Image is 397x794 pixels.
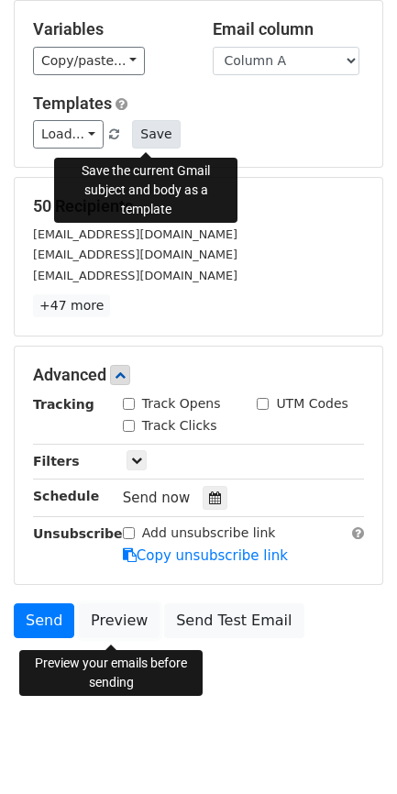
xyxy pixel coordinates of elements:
h5: Advanced [33,365,364,385]
a: +47 more [33,294,110,317]
button: Save [132,120,180,149]
h5: Variables [33,19,185,39]
small: [EMAIL_ADDRESS][DOMAIN_NAME] [33,227,237,241]
strong: Schedule [33,489,99,503]
strong: Tracking [33,397,94,412]
a: Templates [33,94,112,113]
div: Save the current Gmail subject and body as a template [54,158,237,223]
a: Send Test Email [164,603,303,638]
a: Load... [33,120,104,149]
a: Copy unsubscribe link [123,547,288,564]
a: Copy/paste... [33,47,145,75]
small: [EMAIL_ADDRESS][DOMAIN_NAME] [33,248,237,261]
small: [EMAIL_ADDRESS][DOMAIN_NAME] [33,269,237,282]
label: Track Clicks [142,416,217,436]
label: UTM Codes [276,394,347,414]
div: Preview your emails before sending [19,650,203,696]
a: Preview [79,603,160,638]
h5: 50 Recipients [33,196,364,216]
a: Send [14,603,74,638]
h5: Email column [213,19,365,39]
strong: Filters [33,454,80,469]
label: Track Opens [142,394,221,414]
strong: Unsubscribe [33,526,123,541]
label: Add unsubscribe link [142,524,276,543]
span: Send now [123,490,191,506]
iframe: Chat Widget [305,706,397,794]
